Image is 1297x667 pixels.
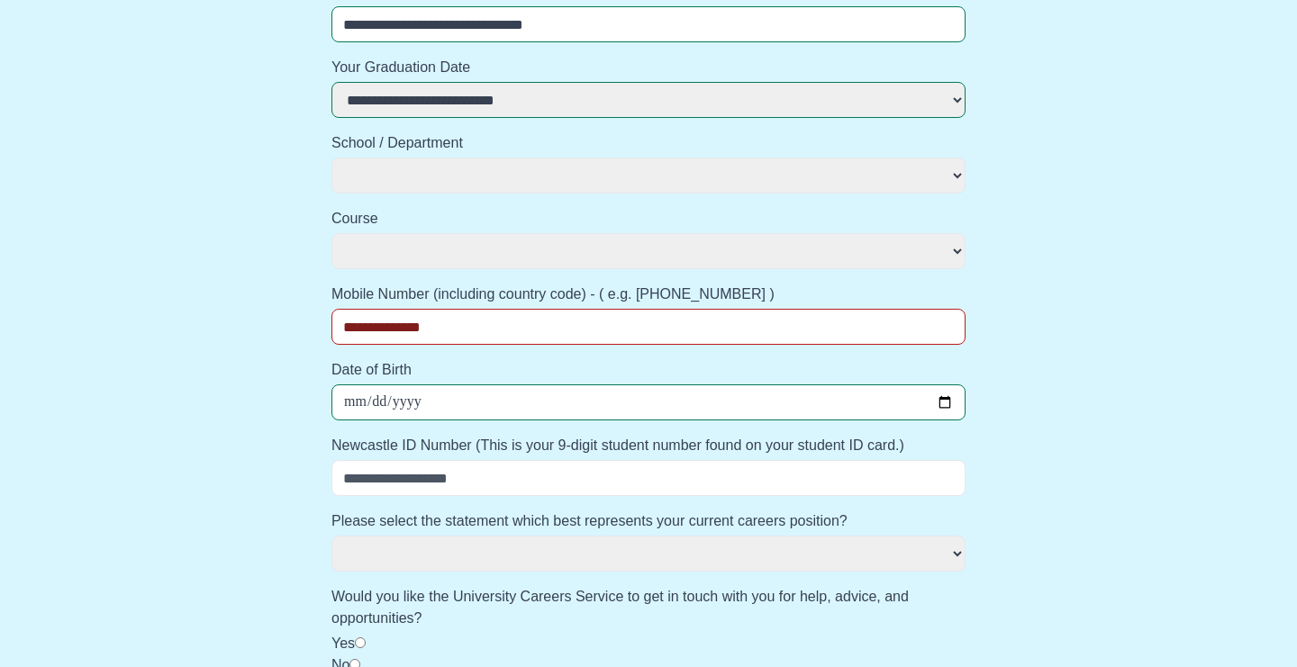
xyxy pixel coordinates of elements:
label: Your Graduation Date [331,57,966,78]
label: Would you like the University Careers Service to get in touch with you for help, advice, and oppo... [331,586,966,629]
label: Yes [331,635,355,651]
label: Please select the statement which best represents your current careers position? [331,510,966,532]
label: Mobile Number (including country code) - ( e.g. [PHONE_NUMBER] ) [331,284,966,305]
label: Date of Birth [331,359,966,381]
label: Newcastle ID Number (This is your 9-digit student number found on your student ID card.) [331,435,966,456]
label: Course [331,208,966,230]
label: School / Department [331,132,966,154]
